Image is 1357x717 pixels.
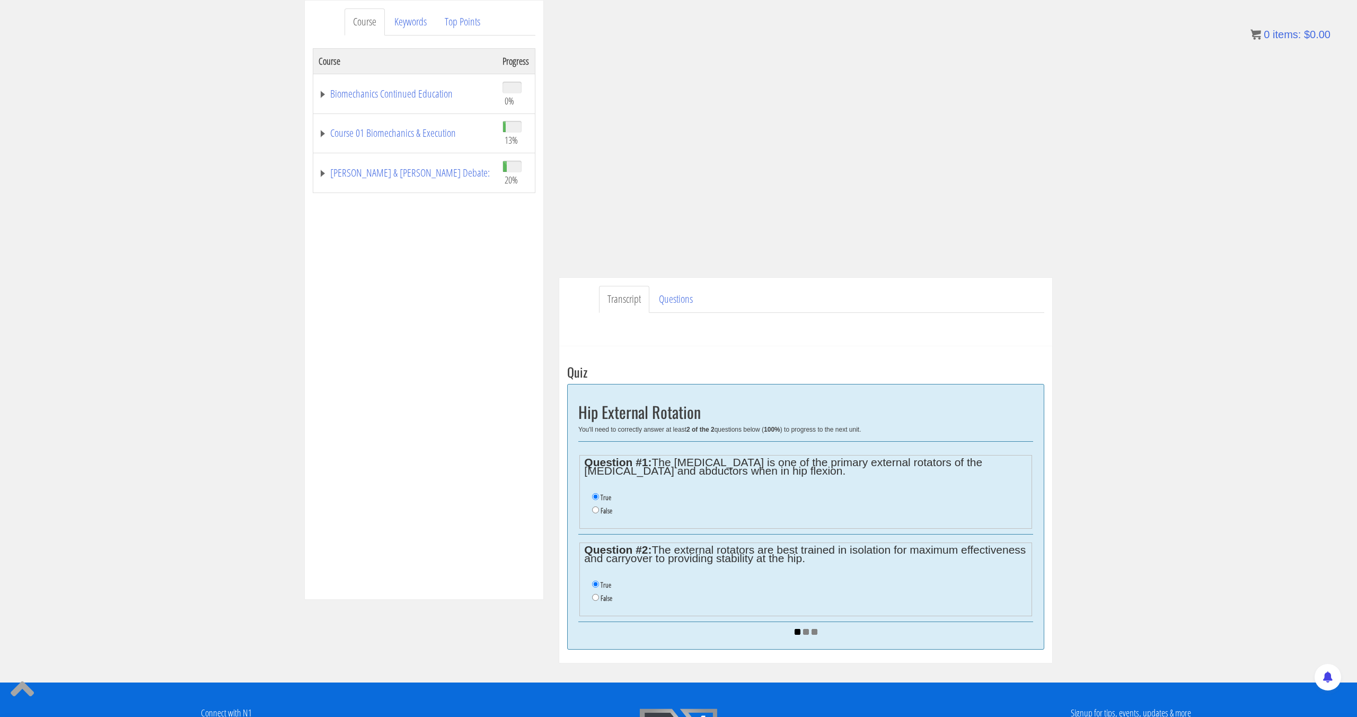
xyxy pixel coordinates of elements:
div: You'll need to correctly answer at least questions below ( ) to progress to the next unit. [578,426,1033,433]
h3: Quiz [567,365,1044,379]
b: 100% [764,426,780,433]
bdi: 0.00 [1304,29,1330,40]
a: [PERSON_NAME] & [PERSON_NAME] Debate: [319,168,492,178]
th: Course [313,48,498,74]
label: True [601,493,611,502]
span: 0 [1264,29,1270,40]
a: Top Points [436,8,489,36]
span: $ [1304,29,1310,40]
legend: The external rotators are best trained in isolation for maximum effectiveness and carryover to pr... [584,546,1027,563]
b: 2 of the 2 [686,426,715,433]
a: Biomechanics Continued Education [319,89,492,99]
img: icon11.png [1250,29,1261,40]
span: 0% [505,95,514,107]
a: Course [345,8,385,36]
strong: Question #2: [584,544,651,556]
a: 0 items: $0.00 [1250,29,1330,40]
a: Questions [650,286,701,313]
label: False [601,594,612,602]
legend: The [MEDICAL_DATA] is one of the primary external rotators of the [MEDICAL_DATA] and abductors wh... [584,458,1027,475]
label: True [601,581,611,589]
a: Transcript [599,286,649,313]
img: ajax_loader.gif [795,629,817,635]
h2: Hip External Rotation [578,403,1033,421]
a: Course 01 Biomechanics & Execution [319,128,492,138]
strong: Question #1: [584,456,651,468]
a: Keywords [386,8,435,36]
span: 13% [505,134,518,146]
span: items: [1273,29,1301,40]
th: Progress [497,48,535,74]
span: 20% [505,174,518,186]
label: False [601,506,612,515]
